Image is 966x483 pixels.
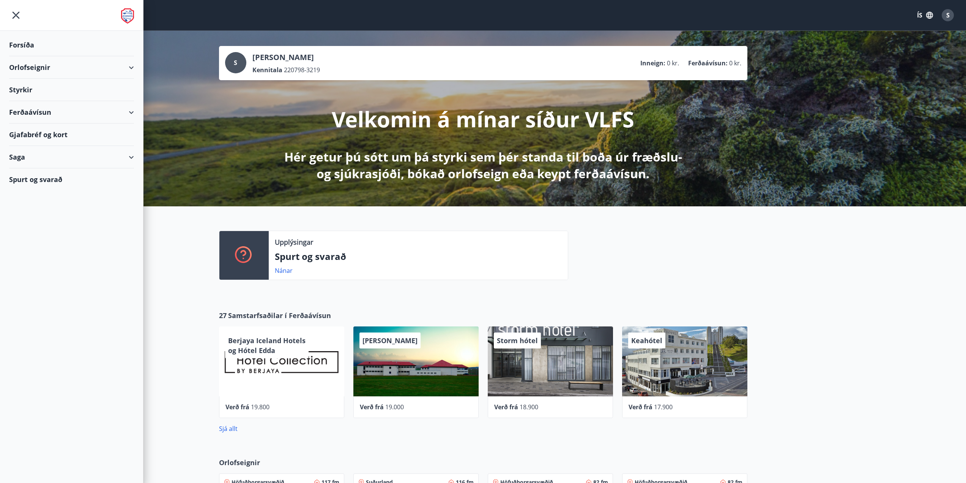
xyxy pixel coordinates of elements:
[225,403,249,411] span: Verð frá
[654,403,673,411] span: 17.900
[228,336,306,355] span: Berjaya Iceland Hotels og Hótel Edda
[385,403,404,411] span: 19.000
[939,6,957,24] button: S
[228,310,331,320] span: Samstarfsaðilar í Ferðaávísun
[284,66,320,74] span: 220798-3219
[497,336,538,345] span: Storm hótel
[219,458,260,467] span: Orlofseignir
[275,266,293,275] a: Nánar
[332,105,634,133] p: Velkomin á mínar síður VLFS
[913,8,937,22] button: ÍS
[9,34,134,56] div: Forsíða
[520,403,538,411] span: 18.900
[9,146,134,168] div: Saga
[360,403,384,411] span: Verð frá
[688,59,728,67] p: Ferðaávísun :
[9,101,134,124] div: Ferðaávísun
[494,403,518,411] span: Verð frá
[629,403,652,411] span: Verð frá
[251,403,269,411] span: 19.800
[9,8,23,22] button: menu
[121,8,134,24] img: union_logo
[275,250,562,263] p: Spurt og svarað
[9,168,134,190] div: Spurt og svarað
[252,66,282,74] p: Kennitala
[252,52,320,63] p: [PERSON_NAME]
[631,336,662,345] span: Keahótel
[667,59,679,67] span: 0 kr.
[9,124,134,146] div: Gjafabréf og kort
[9,56,134,79] div: Orlofseignir
[283,149,684,182] p: Hér getur þú sótt um þá styrki sem þér standa til boða úr fræðslu- og sjúkrasjóði, bókað orlofsei...
[275,237,313,247] p: Upplýsingar
[219,310,227,320] span: 27
[640,59,665,67] p: Inneign :
[362,336,418,345] span: [PERSON_NAME]
[234,59,237,67] span: S
[219,424,238,433] a: Sjá allt
[729,59,741,67] span: 0 kr.
[946,11,950,19] span: S
[9,79,134,101] div: Styrkir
